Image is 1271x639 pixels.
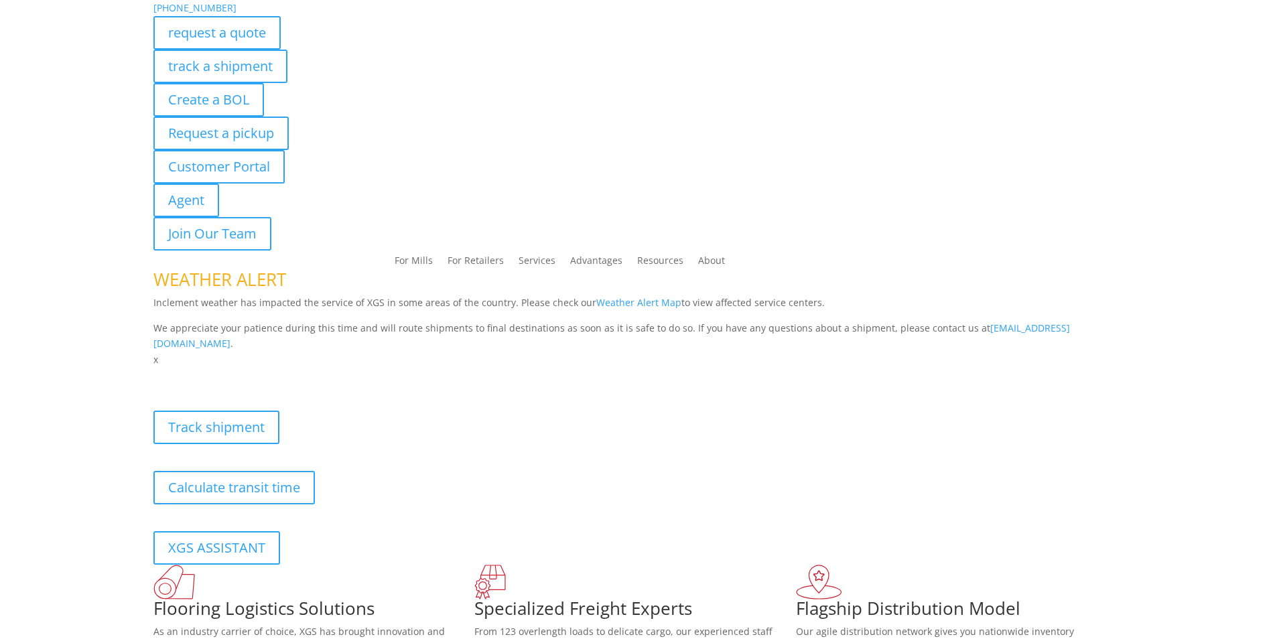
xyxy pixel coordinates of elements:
a: [PHONE_NUMBER] [153,1,237,14]
a: track a shipment [153,50,287,83]
a: XGS ASSISTANT [153,531,280,565]
a: About [698,256,725,271]
a: Track shipment [153,411,279,444]
a: Agent [153,184,219,217]
a: Resources [637,256,683,271]
a: request a quote [153,16,281,50]
p: We appreciate your patience during this time and will route shipments to final destinations as so... [153,320,1118,352]
h1: Flagship Distribution Model [796,599,1118,624]
p: x [153,352,1118,368]
img: xgs-icon-flagship-distribution-model-red [796,565,842,599]
a: Customer Portal [153,150,285,184]
p: Inclement weather has impacted the service of XGS in some areas of the country. Please check our ... [153,295,1118,320]
b: Visibility, transparency, and control for your entire supply chain. [153,370,452,382]
a: Advantages [570,256,622,271]
a: Request a pickup [153,117,289,150]
a: For Mills [395,256,433,271]
img: xgs-icon-total-supply-chain-intelligence-red [153,565,195,599]
a: Join Our Team [153,217,271,251]
h1: Specialized Freight Experts [474,599,796,624]
a: For Retailers [448,256,504,271]
img: xgs-icon-focused-on-flooring-red [474,565,506,599]
a: Calculate transit time [153,471,315,504]
span: WEATHER ALERT [153,267,286,291]
a: Services [519,256,555,271]
h1: Flooring Logistics Solutions [153,599,475,624]
a: Create a BOL [153,83,264,117]
a: Weather Alert Map [596,296,681,309]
